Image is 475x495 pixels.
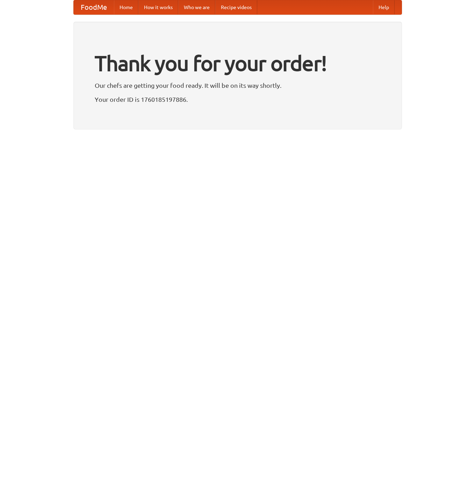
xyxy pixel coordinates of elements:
a: Recipe videos [215,0,257,14]
a: How it works [138,0,178,14]
p: Your order ID is 1760185197886. [95,94,381,105]
a: Who we are [178,0,215,14]
h1: Thank you for your order! [95,47,381,80]
a: Help [373,0,395,14]
p: Our chefs are getting your food ready. It will be on its way shortly. [95,80,381,91]
a: Home [114,0,138,14]
a: FoodMe [74,0,114,14]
